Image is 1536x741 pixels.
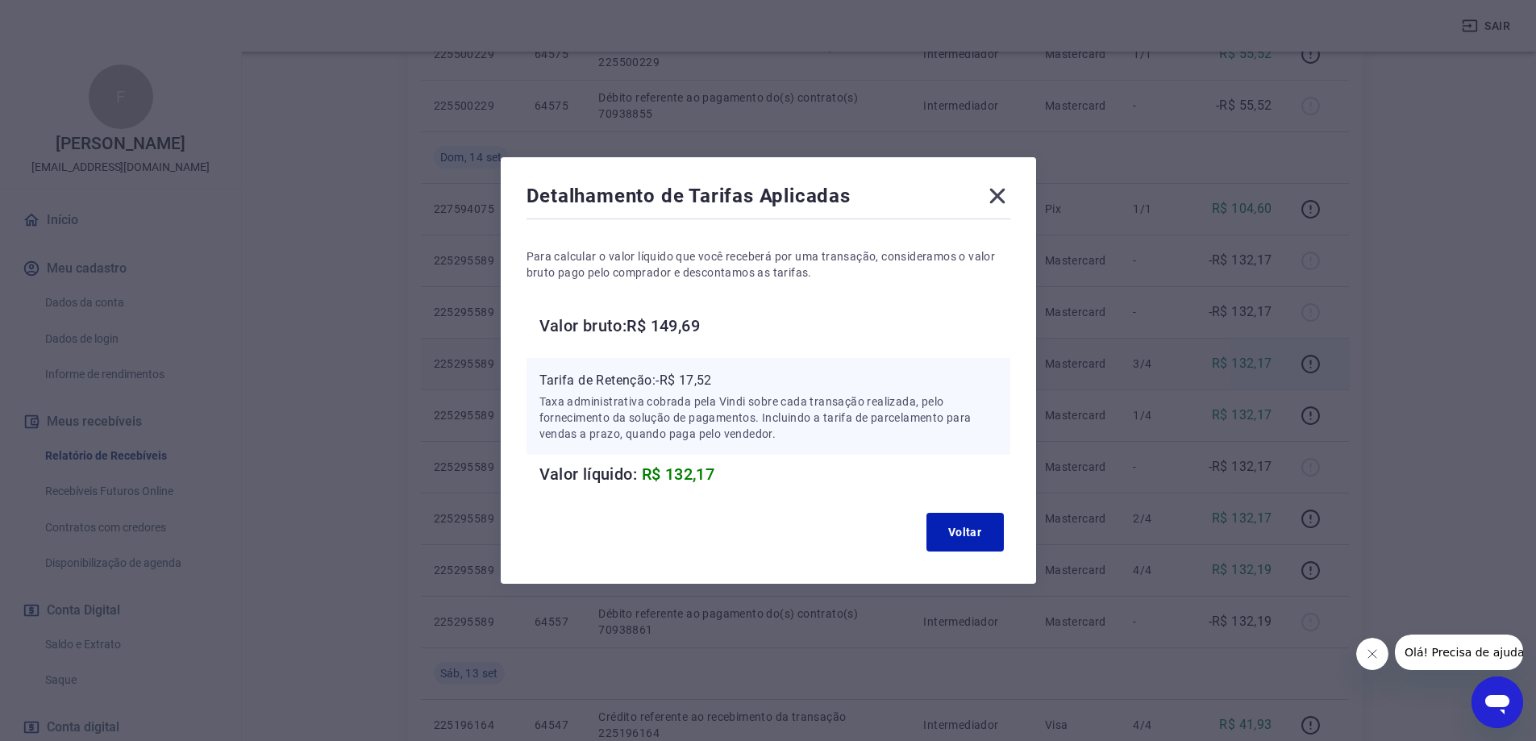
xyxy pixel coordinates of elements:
[527,183,1010,215] div: Detalhamento de Tarifas Aplicadas
[539,313,1010,339] h6: Valor bruto: R$ 149,69
[1395,635,1523,670] iframe: Mensagem da empresa
[642,464,715,484] span: R$ 132,17
[539,393,997,442] p: Taxa administrativa cobrada pela Vindi sobre cada transação realizada, pelo fornecimento da soluç...
[926,513,1004,552] button: Voltar
[539,371,997,390] p: Tarifa de Retenção: -R$ 17,52
[1356,638,1388,670] iframe: Fechar mensagem
[527,248,1010,281] p: Para calcular o valor líquido que você receberá por uma transação, consideramos o valor bruto pag...
[10,11,135,24] span: Olá! Precisa de ajuda?
[1471,676,1523,728] iframe: Botão para abrir a janela de mensagens
[539,461,1010,487] h6: Valor líquido:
